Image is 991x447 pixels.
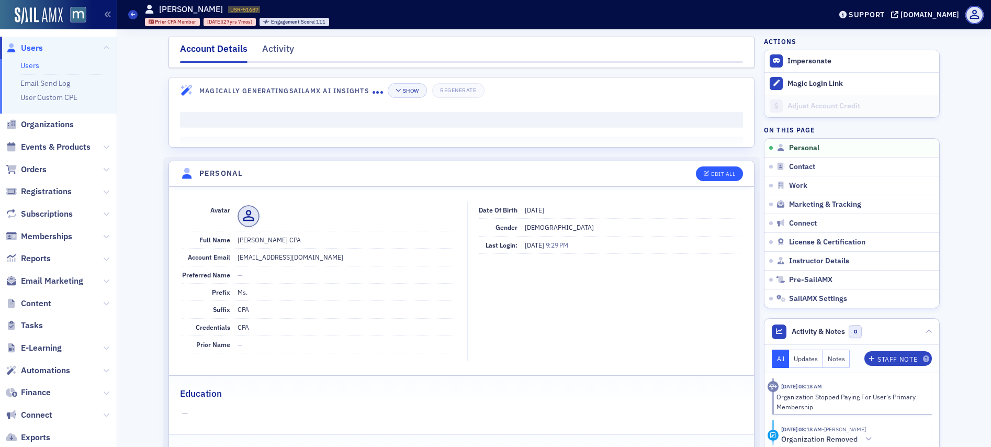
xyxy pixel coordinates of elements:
span: Justin Chase [822,426,866,433]
div: Activity [768,381,779,392]
span: Registrations [21,186,72,197]
span: License & Certification [789,238,865,247]
a: Automations [6,365,70,376]
span: Events & Products [21,141,91,153]
dd: Ms. [238,284,456,300]
span: Full Name [199,236,230,244]
div: Engagement Score: 111 [260,18,329,26]
span: Date of Birth [479,206,517,214]
dd: [DEMOGRAPHIC_DATA] [525,219,741,236]
time: 9/5/2025 08:18 AM [781,426,822,433]
a: Registrations [6,186,72,197]
h4: Actions [764,37,796,46]
button: Notes [823,350,850,368]
button: Edit All [696,166,743,181]
a: E-Learning [6,342,62,354]
a: Email Send Log [20,79,70,88]
h2: Education [180,387,222,400]
span: Suffix [213,305,230,314]
button: Regenerate [432,83,484,98]
span: Account Email [188,253,230,261]
span: — [238,340,243,349]
button: [DOMAIN_NAME] [891,11,963,18]
span: Instructor Details [789,256,849,266]
span: — [182,408,741,419]
span: Finance [21,387,51,398]
a: Exports [6,432,50,443]
div: [DOMAIN_NAME] [900,10,959,19]
a: Email Marketing [6,275,83,287]
span: Prior Name [196,340,230,349]
div: Account Details [180,42,247,63]
button: Show [388,83,427,98]
div: Adjust Account Credit [787,102,934,111]
span: Connect [21,409,52,421]
span: USR-51687 [230,6,258,13]
a: Tasks [6,320,43,331]
div: Activity [262,42,294,61]
img: SailAMX [70,7,86,23]
span: CPA Member [167,18,196,25]
dd: CPA [238,319,456,336]
span: 9:29 PM [546,241,568,249]
span: Content [21,298,51,309]
button: Staff Note [864,351,932,366]
a: User Custom CPE [20,93,77,102]
button: Magic Login Link [764,72,939,95]
a: View Homepage [63,7,86,25]
dd: [EMAIL_ADDRESS][DOMAIN_NAME] [238,249,456,265]
div: Show [403,88,419,94]
span: SailAMX Settings [789,294,847,304]
div: Support [849,10,885,19]
span: Avatar [210,206,230,214]
span: Exports [21,432,50,443]
span: Credentials [196,323,230,331]
a: Orders [6,164,47,175]
span: [DATE] [207,18,222,25]
span: E-Learning [21,342,62,354]
span: Activity & Notes [792,326,845,337]
a: Content [6,298,51,309]
a: Users [20,61,39,70]
a: Users [6,42,43,54]
h5: Organization Removed [781,435,858,444]
h1: [PERSON_NAME] [159,4,223,15]
button: Organization Removed [781,434,876,445]
span: Email Marketing [21,275,83,287]
span: Tasks [21,320,43,331]
img: SailAMX [15,7,63,24]
div: Prior: Prior: CPA Member [145,18,200,26]
span: Contact [789,162,815,172]
span: Memberships [21,231,72,242]
span: Subscriptions [21,208,73,220]
div: Magic Login Link [787,79,934,88]
span: — [238,271,243,279]
div: 1998-01-06 00:00:00 [204,18,256,26]
span: Profile [965,6,984,24]
a: Organizations [6,119,74,130]
span: Connect [789,219,817,228]
span: Prefix [212,288,230,296]
span: Automations [21,365,70,376]
div: Staff Note [877,356,917,362]
div: Activity [768,430,779,441]
span: Users [21,42,43,54]
div: (27yrs 7mos) [207,18,252,25]
span: Orders [21,164,47,175]
span: [DATE] [525,206,544,214]
span: Work [789,181,807,191]
span: Engagement Score : [271,18,317,25]
span: 0 [849,325,862,338]
h4: Magically Generating SailAMX AI Insights [199,86,373,95]
span: Last Login: [486,241,517,249]
a: Connect [6,409,52,421]
a: Subscriptions [6,208,73,220]
span: [DATE] [525,241,546,249]
dd: [PERSON_NAME] CPA [238,231,456,248]
div: Organization Stopped Paying For User's Primary Membership [776,392,925,411]
a: Memberships [6,231,72,242]
h4: Personal [199,168,242,179]
time: 9/5/2025 08:18 AM [781,383,822,390]
span: Marketing & Tracking [789,200,861,209]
